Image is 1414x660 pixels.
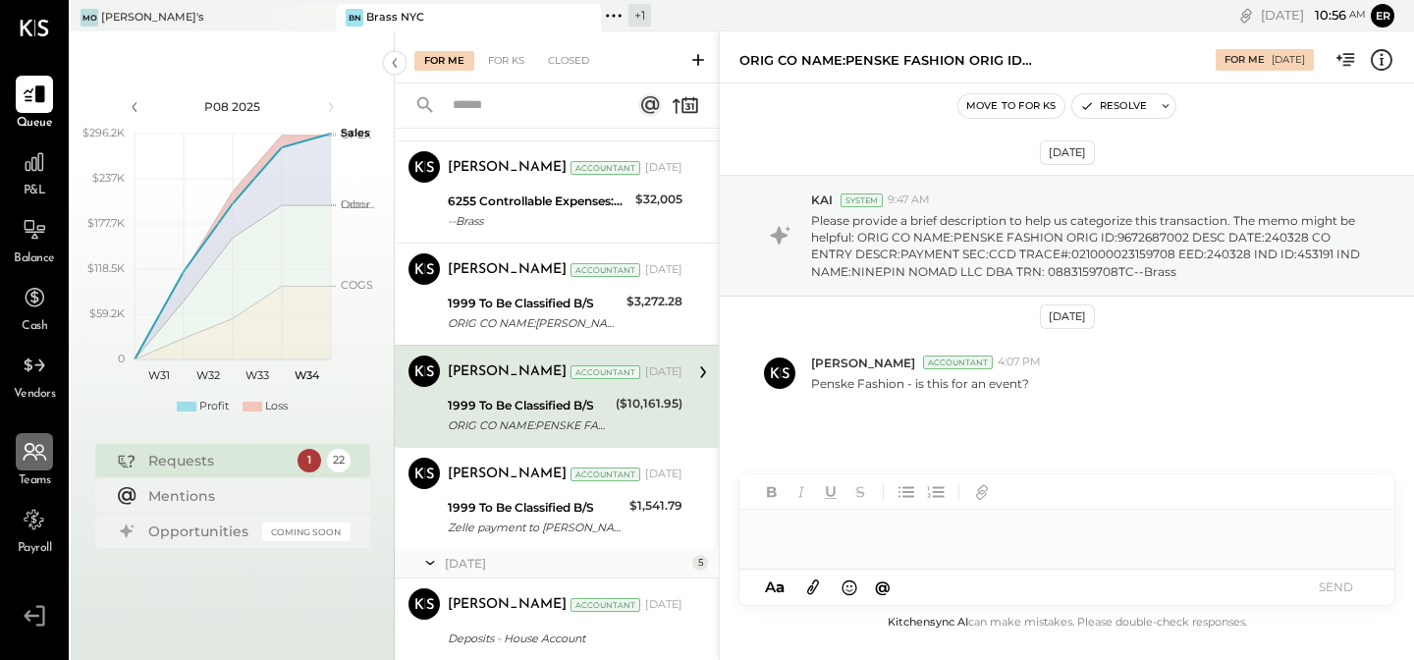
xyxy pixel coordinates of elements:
span: KAI [811,192,833,208]
div: ORIG CO NAME:PENSKE FASHION ORIG ID:9672687002 DESC DATE:240328 CO ENTRY DESCR:PAYMENT SEC:CCD TR... [448,415,610,435]
text: $237K [92,171,125,185]
button: Underline [818,479,843,505]
button: Strikethrough [847,479,873,505]
div: [DATE] [645,597,682,613]
a: Balance [1,211,68,268]
div: Requests [148,451,288,470]
text: $177.7K [87,216,125,230]
div: Mentions [148,486,341,506]
div: BN [346,9,363,27]
div: For KS [478,51,534,71]
span: Queue [17,115,53,133]
div: For Me [1224,53,1265,67]
div: System [841,193,883,207]
span: Payroll [18,540,52,558]
div: [DATE] [1040,304,1095,329]
text: Sales [341,126,370,139]
text: W33 [245,368,269,382]
div: [DATE] [645,262,682,278]
div: P08 2025 [149,98,316,115]
a: Vendors [1,347,68,404]
div: [DATE] [1272,53,1305,67]
a: Payroll [1,501,68,558]
div: [DATE] [1261,6,1366,25]
div: 1 [298,449,321,472]
div: Brass NYC [366,10,424,26]
button: er [1371,4,1394,27]
text: $296.2K [82,126,125,139]
text: $118.5K [87,261,125,275]
div: Mo [81,9,98,27]
div: ($10,161.95) [616,394,682,413]
div: [DATE] [445,555,687,572]
div: ORIG CO NAME:[PERSON_NAME] ORIG ID:B411289245 DESC DATE:240713 CO ENTRY DESCR: InsuranceSEC:PPD T... [448,313,621,333]
div: 1999 To Be Classified B/S [448,396,610,415]
div: 22 [327,449,351,472]
div: $3,272.28 [626,292,682,311]
div: Accountant [571,365,640,379]
div: Accountant [571,161,640,175]
span: 4:07 PM [998,355,1041,370]
button: Move to for ks [958,94,1064,118]
span: 10 : 56 [1307,6,1346,25]
text: COGS [341,278,373,292]
span: P&L [24,183,46,200]
div: [PERSON_NAME] [448,260,567,280]
div: 1999 To Be Classified B/S [448,498,624,518]
button: Aa [759,577,790,598]
span: 9:47 AM [888,192,930,208]
div: 1999 To Be Classified B/S [448,294,621,313]
div: Closed [538,51,599,71]
button: @ [869,575,897,599]
span: Cash [22,318,47,336]
span: a [776,577,785,596]
div: [PERSON_NAME] [448,465,567,484]
div: 5 [692,555,708,571]
div: Accountant [571,598,640,612]
div: [DATE] [1040,140,1095,165]
span: Vendors [14,386,56,404]
a: Queue [1,76,68,133]
text: W34 [294,368,319,382]
div: [DATE] [645,467,682,482]
button: Italic [789,479,814,505]
div: 6255 Controllable Expenses:Marketing & Advertising:Marketing & Public Relations [448,192,629,211]
div: ORIG CO NAME:PENSKE FASHION ORIG ID:9672687002 DESC DATE:240328 CO ENTRY DESCR:PAYMENT SEC:CCD TR... [739,51,1034,70]
button: Bold [759,479,785,505]
span: Teams [19,472,51,490]
span: [PERSON_NAME] [811,355,915,371]
button: Add URL [969,479,995,505]
button: Ordered List [923,479,949,505]
div: [PERSON_NAME]'s [101,10,204,26]
div: $1,541.79 [629,496,682,516]
p: Please provide a brief description to help us categorize this transaction. The memo might be help... [811,212,1369,280]
div: copy link [1236,5,1256,26]
div: [PERSON_NAME] [448,595,567,615]
button: Unordered List [894,479,919,505]
text: Occu... [341,197,374,211]
a: P&L [1,143,68,200]
div: Loss [265,399,288,414]
div: Zelle payment to [PERSON_NAME] 20837961832--Nine Pin Nomads LLC [448,518,624,537]
div: $32,005 [635,190,682,209]
text: $59.2K [89,306,125,320]
p: Penske Fashion - is this for an event? [811,375,1029,392]
button: SEND [1296,574,1375,600]
div: Accountant [571,467,640,481]
div: [DATE] [645,364,682,380]
text: OPEX [341,128,372,141]
div: [DATE] [645,160,682,176]
a: Cash [1,279,68,336]
div: Deposits - House Account [448,629,677,648]
div: Profit [199,399,229,414]
div: For Me [414,51,474,71]
span: Balance [14,250,55,268]
div: [PERSON_NAME] [448,158,567,178]
span: @ [875,577,891,596]
div: Accountant [923,356,993,369]
div: + 1 [628,4,651,27]
a: Teams [1,433,68,490]
div: Accountant [571,263,640,277]
div: Opportunities [148,522,252,541]
div: --Brass [448,211,629,231]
